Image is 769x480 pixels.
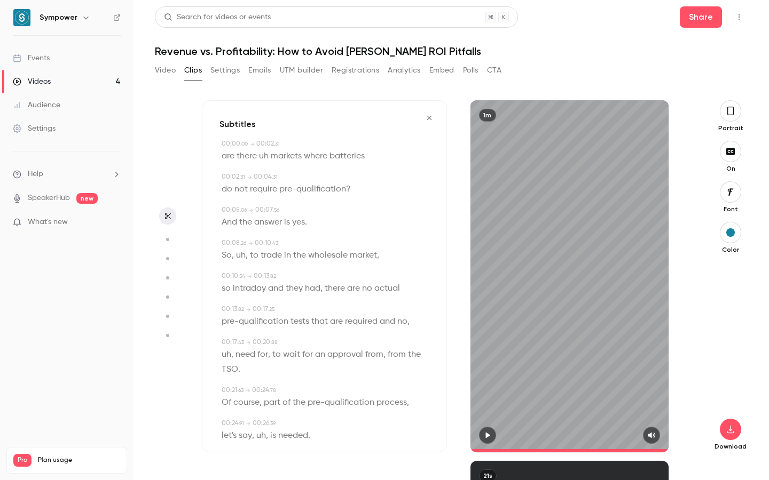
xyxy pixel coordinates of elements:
h6: Sympower [40,12,77,23]
span: there [237,149,257,164]
h1: Revenue vs. Profitability: How to Avoid [PERSON_NAME] ROI Pitfalls [155,45,748,58]
button: Top Bar Actions [731,9,748,26]
span: tests [291,314,309,329]
span: answer [254,215,282,230]
span: course [233,395,260,410]
a: SpeakerHub [28,193,70,204]
div: Search for videos or events [164,12,271,23]
span: batteries [329,149,365,164]
span: . 82 [269,274,276,279]
span: Help [28,169,43,180]
span: in [284,248,291,263]
span: market [350,248,377,263]
span: Of [222,395,231,410]
h3: Subtitles [219,118,256,131]
p: Color [713,245,748,254]
span: Plan usage [38,456,120,465]
span: wholesale [308,248,348,263]
span: uh [222,347,231,362]
span: wait [283,347,300,362]
span: . 82 [237,307,244,312]
span: And [222,215,237,230]
span: do [222,182,232,197]
span: , [407,314,410,329]
span: needed [278,428,308,443]
span: , [232,248,234,263]
span: . 91 [239,421,244,426]
span: , [231,347,233,362]
span: actual [374,281,400,296]
span: . 39 [269,421,276,426]
span: so [222,281,231,296]
span: What's new [28,217,68,228]
span: . 88 [270,340,278,345]
span: an [315,347,325,362]
span: require [250,182,277,197]
span: 00:10 [222,273,238,279]
button: Registrations [332,62,379,79]
span: . 56 [273,207,279,213]
span: → [247,273,252,281]
span: , [266,428,268,443]
span: are [330,314,343,329]
span: . 63 [237,388,244,393]
span: from [365,347,383,362]
span: . [305,215,307,230]
span: . 25 [268,307,274,312]
span: need [236,347,255,362]
span: pre-qualification [279,182,346,197]
span: . [308,428,310,443]
div: Events [13,53,50,63]
span: part [264,395,280,410]
span: . 78 [269,388,276,393]
span: , [383,347,386,362]
span: Pro [13,454,32,467]
span: and [268,281,284,296]
span: trade [261,248,282,263]
span: → [248,239,253,247]
div: Audience [13,100,60,110]
span: → [249,206,253,214]
span: 00:21 [222,387,237,394]
span: there [325,281,345,296]
span: yes [292,215,305,230]
span: markets [271,149,302,164]
li: help-dropdown-opener [13,169,121,180]
div: Videos [13,76,51,87]
button: Polls [463,62,478,79]
span: . 43 [237,340,244,345]
span: → [246,387,250,395]
span: intraday [233,281,266,296]
span: 00:26 [253,420,269,427]
span: let's [222,428,237,443]
span: 00:17 [253,306,268,313]
span: 00:08 [222,240,240,246]
span: , [246,248,248,263]
span: the [293,248,306,263]
span: , [252,428,254,443]
span: . [238,362,240,377]
span: 00:20 [253,339,270,346]
span: for [302,347,313,362]
span: So [222,248,232,263]
span: 00:05 [222,207,240,213]
span: say [239,428,252,443]
span: . 31 [272,174,278,180]
span: 00:04 [254,174,272,180]
span: is [284,215,290,230]
span: from [388,347,406,362]
span: , [377,248,379,263]
span: of [283,395,291,410]
span: uh [256,428,266,443]
p: On [713,164,748,173]
span: uh [236,248,246,263]
span: are [222,149,234,164]
span: where [304,149,327,164]
span: → [246,420,250,428]
span: new [76,193,98,204]
span: . 43 [271,241,278,246]
span: , [407,395,409,410]
span: pre-qualification [222,314,288,329]
span: → [247,173,252,181]
span: → [246,339,250,347]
